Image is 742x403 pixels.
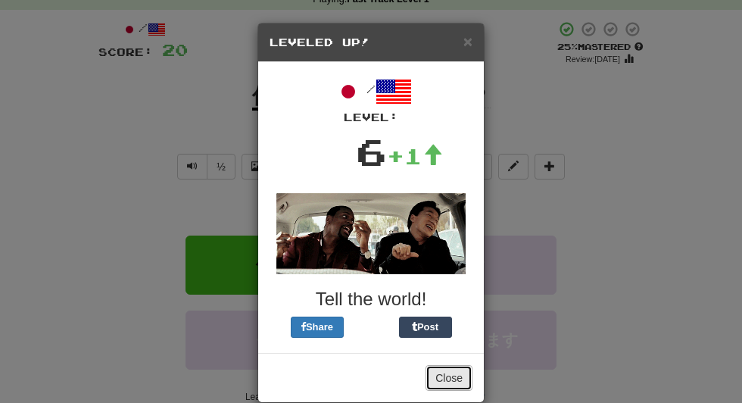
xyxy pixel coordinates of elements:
span: × [463,33,472,50]
h3: Tell the world! [270,289,472,309]
div: / [270,73,472,125]
iframe: X Post Button [344,317,399,338]
div: +1 [387,141,443,171]
div: 6 [356,125,387,178]
button: Close [463,33,472,49]
img: jackie-chan-chris-tucker-8e28c945e4edb08076433a56fe7d8633100bcb81acdffdd6d8700cc364528c3e.gif [276,193,466,274]
button: Close [426,365,472,391]
div: Level: [270,110,472,125]
button: Share [291,317,344,338]
h5: Leveled Up! [270,35,472,50]
button: Post [399,317,452,338]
